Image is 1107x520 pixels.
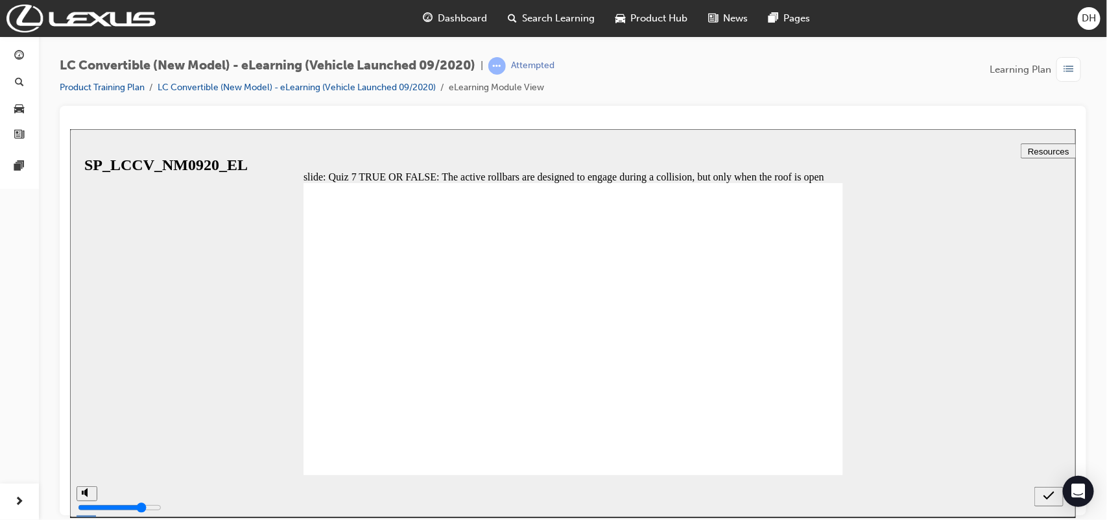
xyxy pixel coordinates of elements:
[60,58,475,73] span: LC Convertible (New Model) - eLearning (Vehicle Launched 09/2020)
[523,11,595,26] span: Search Learning
[990,62,1051,77] span: Learning Plan
[964,358,994,377] button: submit
[449,80,544,95] li: eLearning Module View
[964,346,994,388] nav: slide navigation
[60,82,145,93] a: Product Training Plan
[15,103,25,115] span: car-icon
[6,357,27,372] button: volume
[498,5,606,32] a: search-iconSearch Learning
[616,10,626,27] span: car-icon
[15,51,25,62] span: guage-icon
[631,11,688,26] span: Product Hub
[1082,11,1097,26] span: DH
[413,5,498,32] a: guage-iconDashboard
[15,161,25,173] span: pages-icon
[8,373,91,384] input: volume
[606,5,698,32] a: car-iconProduct Hub
[15,130,25,142] span: news-icon
[724,11,748,26] span: News
[958,18,999,27] span: Resources
[423,10,433,27] span: guage-icon
[759,5,821,32] a: pages-iconPages
[488,57,506,75] span: learningRecordVerb_ATTEMPT-icon
[769,10,779,27] span: pages-icon
[709,10,719,27] span: news-icon
[698,5,759,32] a: news-iconNews
[511,60,554,72] div: Attempted
[6,346,26,388] div: misc controls
[1078,7,1101,30] button: DH
[1064,62,1074,78] span: list-icon
[1063,476,1094,507] div: Open Intercom Messenger
[438,11,488,26] span: Dashboard
[990,57,1086,82] button: Learning Plan
[784,11,811,26] span: Pages
[15,77,24,89] span: search-icon
[508,10,518,27] span: search-icon
[6,5,156,32] img: Trak
[951,14,1006,29] button: Resources
[158,82,436,93] a: LC Convertible (New Model) - eLearning (Vehicle Launched 09/2020)
[15,494,25,510] span: next-icon
[481,58,483,73] span: |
